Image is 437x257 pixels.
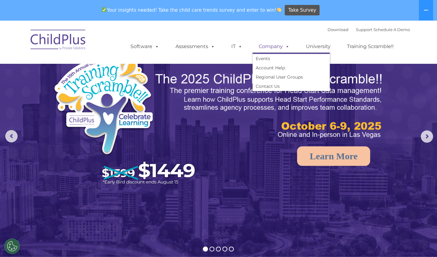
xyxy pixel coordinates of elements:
img: 👏 [277,7,281,12]
img: ✅ [102,7,106,12]
a: Account Help [253,63,330,72]
a: Support [356,27,372,32]
span: Last name [86,41,105,45]
a: Training Scramble!! [341,40,400,53]
span: Your insights needed! Take the child care trends survey and enter to win! [99,4,284,16]
a: Schedule A Demo [373,27,410,32]
a: Learn More [297,146,370,166]
span: Take Survey [288,5,316,16]
span: Phone number [86,66,112,71]
font: | [328,27,410,32]
a: Take Survey [285,5,320,16]
a: Regional User Groups [253,72,330,82]
a: Events [253,54,330,63]
a: Assessments [169,40,221,53]
a: Contact Us [253,82,330,91]
a: University [300,40,337,53]
iframe: Chat Widget [336,190,437,257]
button: Cookies Settings [4,239,20,254]
a: IT [225,40,249,53]
a: Software [124,40,165,53]
img: ChildPlus by Procare Solutions [27,25,89,56]
a: Company [253,40,296,53]
a: Download [328,27,348,32]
